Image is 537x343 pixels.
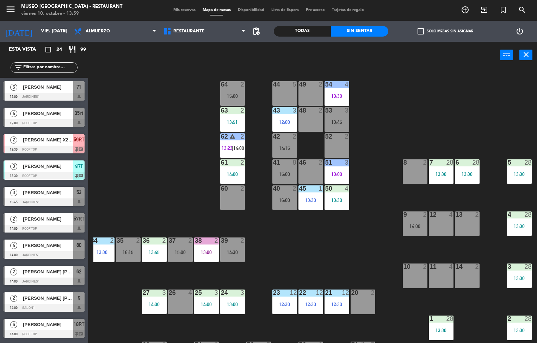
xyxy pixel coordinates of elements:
div: 28 [446,316,453,322]
button: menu [5,4,16,17]
div: 13:30 [90,250,115,255]
i: filter_list [14,63,23,72]
span: 14:00 [233,145,244,151]
span: 2 [10,136,17,144]
span: [PERSON_NAME] [23,163,73,170]
div: 4 [449,263,453,270]
span: Tarjetas de regalo [328,8,368,12]
span: | [232,145,233,151]
span: 35rt [75,109,83,117]
div: 14:30 [220,250,245,255]
div: 2 [475,211,479,218]
div: 2 [345,133,349,140]
label: Solo mesas sin asignar [418,28,473,34]
span: [PERSON_NAME] [23,321,73,328]
span: [PERSON_NAME] [PERSON_NAME] [23,268,73,275]
span: 4 [10,242,17,249]
div: 2 [475,263,479,270]
div: 2 [240,237,245,244]
input: Filtrar por nombre... [23,64,77,71]
div: 4 [188,290,192,296]
div: 14:00 [403,224,427,229]
span: [PERSON_NAME] [23,215,73,223]
div: 14:15 [272,146,297,151]
i: close [522,50,530,59]
div: 4 [449,211,453,218]
span: Disponibilidad [234,8,268,12]
div: 14:00 [142,302,167,307]
span: Lista de Espera [268,8,302,12]
div: 12:30 [325,302,349,307]
span: [PERSON_NAME] [PERSON_NAME] [23,294,73,302]
div: 2 [423,159,427,166]
span: 24 [56,46,62,54]
div: 12 [290,290,297,296]
div: 6 [456,159,456,166]
span: Almuerzo [86,29,110,34]
div: 28 [524,211,531,218]
button: close [519,50,532,60]
div: 5 [292,81,297,88]
div: 13:45 [142,250,167,255]
div: 7 [430,159,430,166]
span: 4RT [75,162,83,170]
span: [PERSON_NAME] [23,110,73,117]
span: 62 [76,267,81,276]
div: 14:00 [194,302,219,307]
div: Sin sentar [331,26,388,37]
div: 2 [240,159,245,166]
i: power_input [502,50,511,59]
span: [PERSON_NAME] [23,242,73,249]
div: 28 [472,159,479,166]
div: Esta vista [4,45,51,54]
div: 13:30 [507,276,532,281]
button: power_input [500,50,513,60]
i: menu [5,4,16,14]
div: 28 [524,159,531,166]
div: 4 [508,211,508,218]
div: 2 [214,237,218,244]
span: 5 [10,84,17,91]
div: Museo [GEOGRAPHIC_DATA] - Restaurant [21,3,122,10]
span: [PERSON_NAME] [23,189,73,196]
i: power_settings_new [516,27,524,36]
div: 12 [430,211,430,218]
div: 3 [162,290,166,296]
div: 13 [456,211,456,218]
div: 2 [188,237,192,244]
span: 3 [10,163,17,170]
i: turned_in_not [499,6,507,14]
div: 13:30 [507,224,532,229]
i: warning [229,133,235,139]
i: crop_square [44,45,53,54]
div: 3 [345,107,349,114]
span: 3 [10,189,17,196]
div: 13:00 [325,172,349,177]
div: 8 [292,159,297,166]
div: 15:00 [272,172,297,177]
span: 2 [10,268,17,275]
div: 1 [430,316,430,322]
span: 71 [76,83,81,91]
div: 2 [240,133,245,140]
div: 28 [524,263,531,270]
span: 53 [76,188,81,197]
span: 5 [10,321,17,328]
div: 13:00 [194,250,219,255]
